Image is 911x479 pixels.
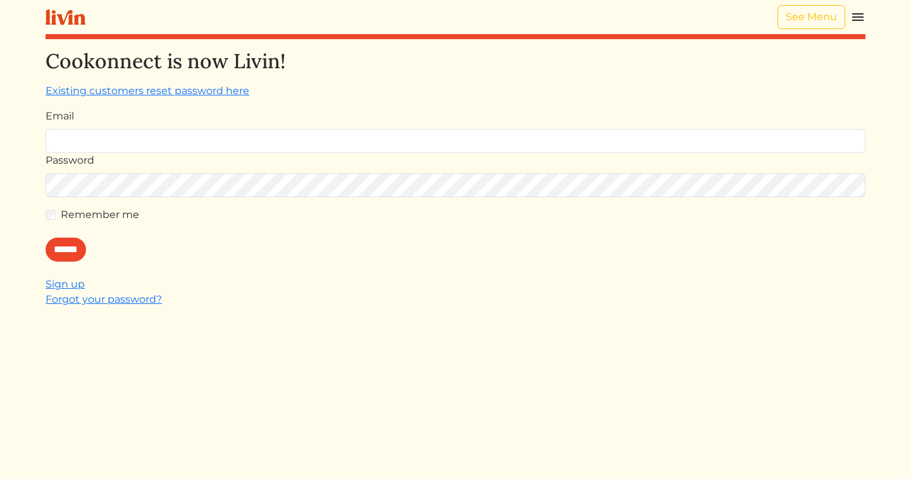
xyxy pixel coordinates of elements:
[46,109,74,124] label: Email
[46,153,94,168] label: Password
[46,85,249,97] a: Existing customers reset password here
[46,278,85,290] a: Sign up
[778,5,845,29] a: See Menu
[61,207,139,222] label: Remember me
[850,9,865,25] img: menu_hamburger-cb6d353cf0ecd9f46ceae1c99ecbeb4a00e71ca567a856bd81f57e9d8c17bb26.svg
[46,293,162,305] a: Forgot your password?
[46,49,865,73] h2: Cookonnect is now Livin!
[46,9,85,25] img: livin-logo-a0d97d1a881af30f6274990eb6222085a2533c92bbd1e4f22c21b4f0d0e3210c.svg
